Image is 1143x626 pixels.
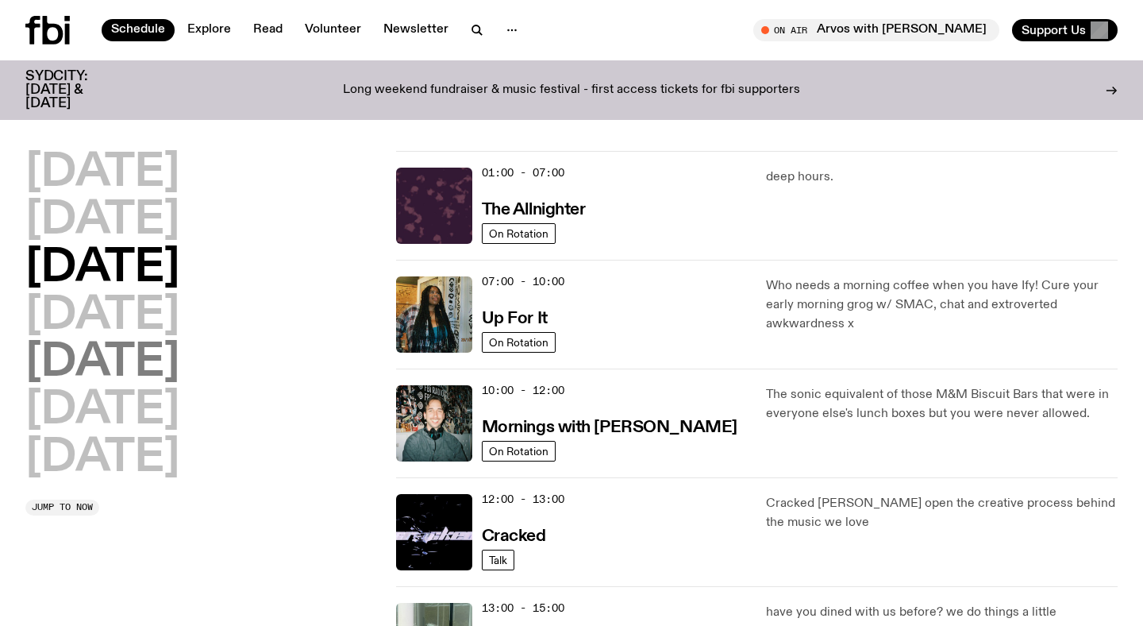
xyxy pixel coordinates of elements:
a: The Allnighter [482,199,586,218]
span: On Rotation [489,227,548,239]
span: On Rotation [489,445,548,457]
a: Explore [178,19,241,41]
a: On Rotation [482,332,556,353]
p: Cracked [PERSON_NAME] open the creative process behind the music we love [766,494,1118,532]
span: 01:00 - 07:00 [482,165,564,180]
img: Radio presenter Ben Hansen sits in front of a wall of photos and an fbi radio sign. Film photo. B... [396,385,472,462]
button: [DATE] [25,294,179,338]
p: The sonic equivalent of those M&M Biscuit Bars that were in everyone else's lunch boxes but you w... [766,385,1118,423]
button: On AirArvos with [PERSON_NAME] [753,19,999,41]
h3: Mornings with [PERSON_NAME] [482,419,737,436]
a: On Rotation [482,223,556,244]
a: On Rotation [482,441,556,462]
button: Jump to now [25,500,99,516]
button: [DATE] [25,246,179,291]
a: Read [244,19,292,41]
span: 10:00 - 12:00 [482,383,564,398]
h3: Up For It [482,311,548,327]
button: [DATE] [25,341,179,385]
button: [DATE] [25,151,179,195]
img: Logo for Podcast Cracked. Black background, with white writing, with glass smashing graphics [396,494,472,570]
button: [DATE] [25,199,179,243]
button: [DATE] [25,388,179,433]
p: deep hours. [766,168,1118,187]
a: Newsletter [374,19,458,41]
span: 13:00 - 15:00 [482,601,564,616]
img: Ify - a Brown Skin girl with black braided twists, looking up to the side with her tongue stickin... [396,276,472,353]
button: Support Us [1012,19,1118,41]
h3: SYDCITY: [DATE] & [DATE] [25,70,127,110]
a: Mornings with [PERSON_NAME] [482,416,737,436]
span: On Rotation [489,336,548,348]
h3: Cracked [482,528,546,545]
span: 12:00 - 13:00 [482,492,564,507]
span: Support Us [1022,23,1086,37]
a: Talk [482,550,514,570]
a: Up For It [482,307,548,327]
span: Jump to now [32,503,93,512]
a: Volunteer [295,19,371,41]
a: Schedule [102,19,175,41]
a: Cracked [482,525,546,545]
button: [DATE] [25,436,179,481]
p: Who needs a morning coffee when you have Ify! Cure your early morning grog w/ SMAC, chat and extr... [766,276,1118,334]
span: 07:00 - 10:00 [482,274,564,289]
h3: The Allnighter [482,202,586,218]
p: Long weekend fundraiser & music festival - first access tickets for fbi supporters [343,83,800,98]
span: Talk [489,554,507,566]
